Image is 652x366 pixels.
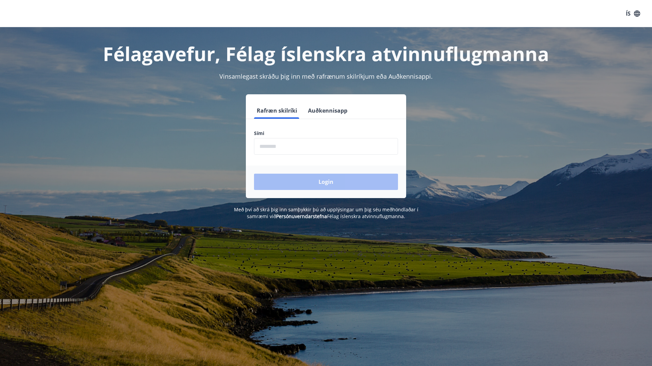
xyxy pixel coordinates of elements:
span: Vinsamlegast skráðu þig inn með rafrænum skilríkjum eða Auðkennisappi. [219,72,433,80]
h1: Félagavefur, Félag íslenskra atvinnuflugmanna [90,41,562,66]
button: Rafræn skilríki [254,102,300,119]
label: Sími [254,130,398,137]
a: Persónuverndarstefna [276,213,327,219]
button: ÍS [622,7,644,20]
span: Með því að skrá þig inn samþykkir þú að upplýsingar um þig séu meðhöndlaðar í samræmi við Félag í... [234,206,418,219]
button: Auðkennisapp [305,102,350,119]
